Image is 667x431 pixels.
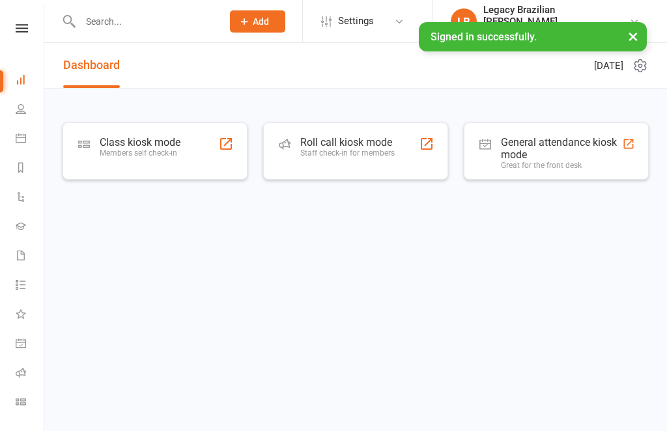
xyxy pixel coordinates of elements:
[76,12,213,31] input: Search...
[16,154,45,184] a: Reports
[253,16,269,27] span: Add
[16,359,45,389] a: Roll call kiosk mode
[16,66,45,96] a: Dashboard
[621,22,645,50] button: ×
[483,4,629,27] div: Legacy Brazilian [PERSON_NAME]
[338,7,374,36] span: Settings
[594,58,623,74] span: [DATE]
[501,161,622,170] div: Great for the front desk
[501,136,622,161] div: General attendance kiosk mode
[16,389,45,418] a: Class kiosk mode
[300,136,395,148] div: Roll call kiosk mode
[431,31,537,43] span: Signed in successfully.
[16,96,45,125] a: People
[16,125,45,154] a: Calendar
[16,301,45,330] a: What's New
[63,43,120,88] a: Dashboard
[300,148,395,158] div: Staff check-in for members
[451,8,477,35] div: LB
[230,10,285,33] button: Add
[100,148,180,158] div: Members self check-in
[100,136,180,148] div: Class kiosk mode
[16,330,45,359] a: General attendance kiosk mode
